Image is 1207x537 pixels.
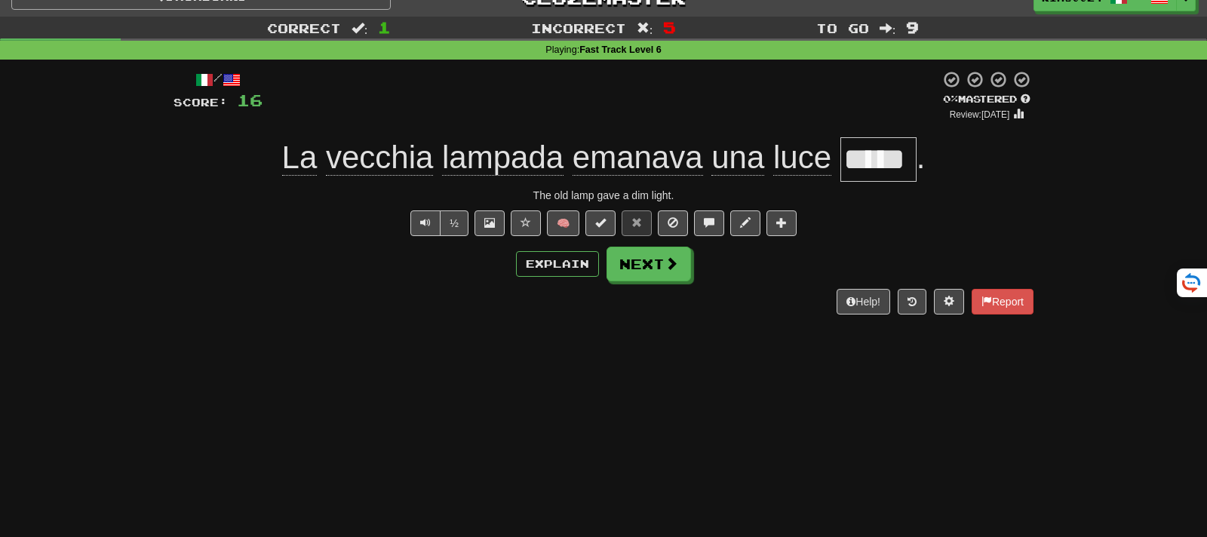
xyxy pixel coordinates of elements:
[326,140,433,176] span: vecchia
[766,210,797,236] button: Add to collection (alt+a)
[516,251,599,277] button: Explain
[940,93,1033,106] div: Mastered
[694,210,724,236] button: Discuss sentence (alt+u)
[816,20,869,35] span: To go
[906,18,919,36] span: 9
[837,289,890,315] button: Help!
[442,140,564,176] span: lampada
[531,20,626,35] span: Incorrect
[773,140,831,176] span: luce
[943,93,958,105] span: 0 %
[950,109,1010,120] small: Review: [DATE]
[880,22,896,35] span: :
[585,210,616,236] button: Set this sentence to 100% Mastered (alt+m)
[917,140,926,175] span: .
[174,70,263,89] div: /
[511,210,541,236] button: Favorite sentence (alt+f)
[378,18,391,36] span: 1
[407,210,468,236] div: Text-to-speech controls
[352,22,368,35] span: :
[637,22,653,35] span: :
[658,210,688,236] button: Ignore sentence (alt+i)
[579,44,662,55] strong: Fast Track Level 6
[730,210,760,236] button: Edit sentence (alt+d)
[607,247,691,281] button: Next
[410,210,441,236] button: Play sentence audio (ctl+space)
[547,210,579,236] button: 🧠
[440,210,468,236] button: ½
[267,20,341,35] span: Correct
[663,18,676,36] span: 5
[282,140,318,176] span: La
[475,210,505,236] button: Show image (alt+x)
[898,289,926,315] button: Round history (alt+y)
[573,140,703,176] span: emanava
[622,210,652,236] button: Reset to 0% Mastered (alt+r)
[972,289,1033,315] button: Report
[237,91,263,109] span: 16
[711,140,764,176] span: una
[174,188,1033,203] div: The old lamp gave a dim light.
[174,96,228,109] span: Score:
